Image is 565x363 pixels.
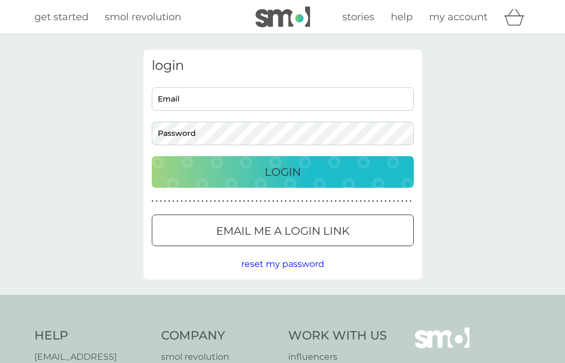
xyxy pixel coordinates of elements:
p: ● [285,199,287,204]
a: stories [342,9,374,25]
p: ● [235,199,237,204]
p: ● [201,199,204,204]
p: ● [372,199,374,204]
p: ● [330,199,332,204]
p: ● [193,199,195,204]
p: ● [239,199,241,204]
p: ● [360,199,362,204]
p: ● [181,199,183,204]
button: Email me a login link [152,215,414,246]
p: ● [281,199,283,204]
p: ● [152,199,154,204]
a: my account [429,9,487,25]
p: ● [393,199,395,204]
p: ● [314,199,316,204]
p: Login [265,163,301,181]
p: ● [343,199,345,204]
p: ● [176,199,179,204]
p: ● [385,199,387,204]
p: ● [247,199,249,204]
p: ● [268,199,270,204]
p: ● [406,199,408,204]
p: ● [189,199,191,204]
p: ● [230,199,233,204]
span: help [391,11,413,23]
p: ● [243,199,245,204]
p: Email me a login link [216,222,349,240]
p: ● [185,199,187,204]
a: smol revolution [105,9,181,25]
h4: Help [34,328,151,344]
p: ● [326,199,329,204]
p: ● [214,199,216,204]
p: ● [409,199,412,204]
h4: Company [161,328,277,344]
p: ● [293,199,295,204]
img: smol [255,7,310,27]
p: ● [401,199,403,204]
p: ● [364,199,366,204]
p: ● [322,199,324,204]
p: ● [318,199,320,204]
span: stories [342,11,374,23]
p: ● [218,199,221,204]
p: ● [255,199,258,204]
p: ● [264,199,266,204]
p: ● [260,199,262,204]
p: ● [272,199,275,204]
h3: login [152,58,414,74]
p: ● [347,199,349,204]
p: ● [301,199,304,204]
p: ● [164,199,166,204]
p: ● [306,199,308,204]
p: ● [276,199,278,204]
p: ● [227,199,229,204]
a: get started [34,9,88,25]
p: ● [289,199,291,204]
p: ● [368,199,370,204]
div: basket [504,6,531,28]
p: ● [252,199,254,204]
p: ● [339,199,341,204]
p: ● [156,199,158,204]
p: ● [352,199,354,204]
p: ● [355,199,358,204]
p: ● [335,199,337,204]
p: ● [397,199,399,204]
p: ● [376,199,378,204]
p: ● [310,199,312,204]
p: ● [168,199,170,204]
span: get started [34,11,88,23]
span: reset my password [241,259,324,269]
span: my account [429,11,487,23]
p: ● [380,199,383,204]
button: reset my password [241,257,324,271]
h4: Work With Us [288,328,387,344]
p: ● [160,199,162,204]
p: ● [173,199,175,204]
p: ● [197,199,199,204]
p: ● [210,199,212,204]
button: Login [152,156,414,188]
a: help [391,9,413,25]
p: ● [389,199,391,204]
p: ● [297,199,299,204]
span: smol revolution [105,11,181,23]
p: ● [222,199,224,204]
p: ● [206,199,208,204]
